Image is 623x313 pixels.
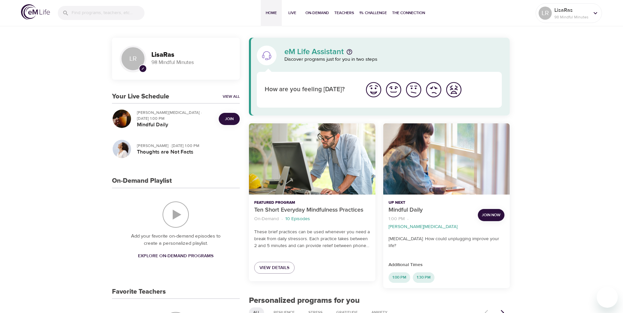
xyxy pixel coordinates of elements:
span: On-Demand [305,10,329,16]
button: I'm feeling ok [404,80,424,100]
p: LisaRas [554,6,589,14]
span: View Details [259,264,289,272]
input: Find programs, teachers, etc... [72,6,145,20]
p: These brief practices can be used whenever you need a break from daily stressors. Each practice t... [254,229,370,249]
span: Join [225,115,234,122]
div: 1:30 PM [413,272,434,283]
nav: breadcrumb [389,215,473,230]
button: I'm feeling great [364,80,384,100]
div: 1:00 PM [389,272,410,283]
span: 1:30 PM [413,275,434,280]
span: Teachers [334,10,354,16]
button: Mindful Daily [383,123,510,195]
button: Ten Short Everyday Mindfulness Practices [249,123,375,195]
span: The Connection [392,10,425,16]
a: View All [223,94,240,99]
p: How are you feeling [DATE]? [265,85,356,94]
p: [PERSON_NAME] · [DATE] 1:00 PM [137,143,234,149]
img: On-Demand Playlist [163,201,189,228]
img: bad [425,81,443,99]
h3: On-Demand Playlist [112,177,172,185]
nav: breadcrumb [254,215,370,223]
img: good [385,81,403,99]
h5: Thoughts are Not Facts [137,149,234,156]
img: great [365,81,383,99]
p: 98 Mindful Minutes [151,59,232,66]
img: logo [21,4,50,20]
span: Explore On-Demand Programs [138,252,213,260]
div: LR [539,7,552,20]
img: ok [405,81,423,99]
p: Featured Program [254,200,370,206]
span: Home [263,10,279,16]
button: I'm feeling worst [444,80,464,100]
p: [PERSON_NAME][MEDICAL_DATA] [389,223,457,230]
p: Ten Short Everyday Mindfulness Practices [254,206,370,215]
p: Additional Times [389,261,504,268]
button: I'm feeling good [384,80,404,100]
li: · [281,215,283,223]
p: [PERSON_NAME][MEDICAL_DATA] · [DATE] 1:00 PM [137,110,213,121]
p: Mindful Daily [389,206,473,215]
a: Explore On-Demand Programs [135,250,216,262]
h5: Mindful Daily [137,121,213,128]
p: 10 Episodes [285,216,310,222]
h2: Personalized programs for you [249,296,510,305]
span: Live [284,10,300,16]
p: 1:00 PM [389,216,405,222]
span: 1% Challenge [359,10,387,16]
a: View Details [254,262,295,274]
p: Add your favorite on-demand episodes to create a personalized playlist. [125,233,227,247]
h3: LisaRas [151,51,232,59]
h3: Favorite Teachers [112,288,166,296]
button: Join Now [478,209,504,221]
button: I'm feeling bad [424,80,444,100]
span: 1:00 PM [389,275,410,280]
img: eM Life Assistant [261,50,272,61]
p: eM Life Assistant [284,48,344,56]
img: worst [445,81,463,99]
p: 98 Mindful Minutes [554,14,589,20]
span: Join Now [482,212,501,219]
div: LR [120,46,146,72]
p: Discover programs just for you in two steps [284,56,502,63]
iframe: Button to launch messaging window [597,287,618,308]
p: [MEDICAL_DATA]: How could unplugging improve your life? [389,236,504,249]
li: · [407,215,409,223]
p: Up Next [389,200,473,206]
p: On-Demand [254,216,279,222]
button: Join [219,113,240,125]
h3: Your Live Schedule [112,93,169,100]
